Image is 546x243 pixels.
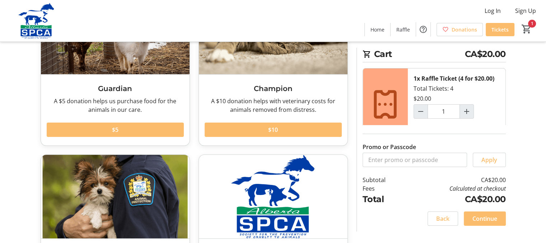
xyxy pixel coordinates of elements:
button: Apply [473,153,506,167]
span: Back [436,214,449,223]
span: Tickets [491,26,509,33]
h3: Champion [205,83,342,94]
span: $10 [268,125,278,134]
td: Fees [363,184,404,193]
button: $10 [205,123,342,137]
span: Home [370,26,384,33]
button: Sign Up [509,5,542,16]
img: Alberta SPCA's Logo [4,3,68,39]
td: CA$20.00 [404,176,505,184]
button: Remove [414,120,453,134]
div: 1x Raffle Ticket (4 for $20.00) [414,74,494,83]
a: Raffle [391,23,416,36]
button: Continue [464,211,506,226]
td: Calculated at checkout [404,184,505,193]
td: CA$20.00 [404,193,505,206]
img: Donate Another Amount [199,155,347,238]
label: Promo or Passcode [363,143,416,151]
button: Decrement by one [414,105,428,118]
span: CA$20.00 [465,48,506,61]
a: Donations [437,23,483,36]
div: $20.00 [414,94,431,103]
span: Remove [422,123,444,132]
button: Help [416,22,430,37]
span: Raffle [396,26,410,33]
button: Log In [479,5,507,16]
button: Increment by one [460,105,473,118]
div: Total Tickets: 4 [408,68,505,140]
span: $5 [112,125,118,134]
input: Raffle Ticket (4 for $20.00) Quantity [428,104,460,119]
a: Home [365,23,390,36]
div: A $5 donation helps us purchase food for the animals in our care. [47,97,184,114]
input: Enter promo or passcode [363,153,467,167]
span: Log In [485,6,501,15]
h2: Cart [363,48,506,62]
a: Tickets [486,23,514,36]
h3: Guardian [47,83,184,94]
span: Apply [481,156,497,164]
span: Continue [472,214,497,223]
button: Cart [520,23,533,35]
img: Animal Hero [41,155,190,238]
td: Subtotal [363,176,404,184]
button: Back [428,211,458,226]
button: $5 [47,123,184,137]
td: Total [363,193,404,206]
span: Sign Up [515,6,536,15]
span: Donations [452,26,477,33]
div: A $10 donation helps with veterinary costs for animals removed from distress. [205,97,342,114]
